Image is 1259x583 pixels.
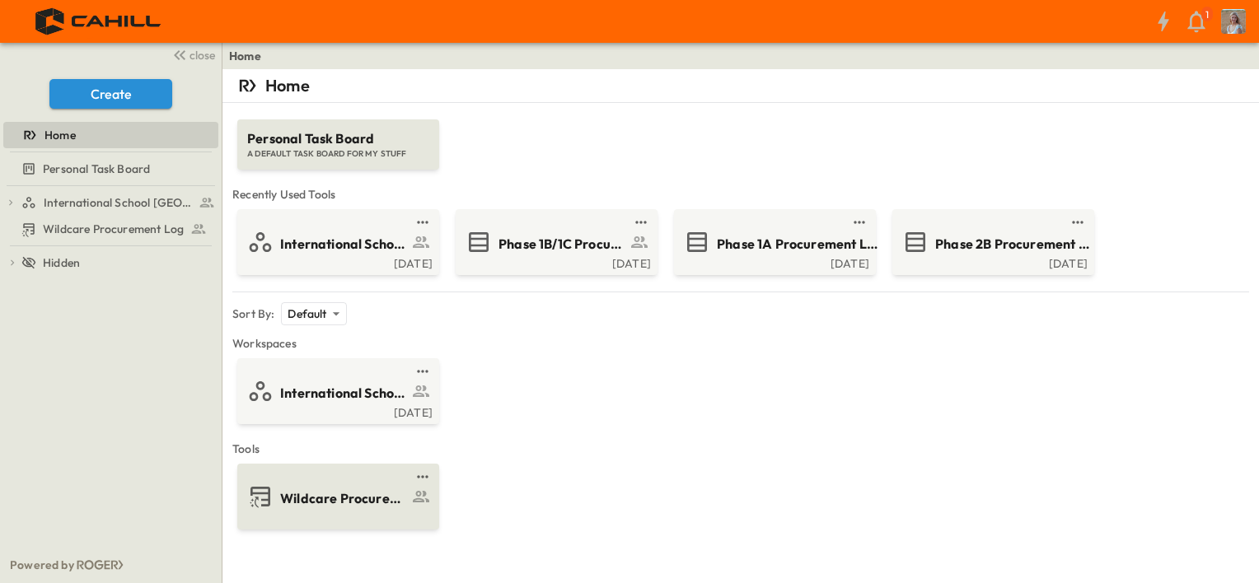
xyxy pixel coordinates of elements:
[43,221,184,237] span: Wildcare Procurement Log
[498,235,626,254] span: Phase 1B/1C Procurement Log
[21,191,215,214] a: International School San Francisco
[849,212,869,232] button: test
[3,216,218,242] div: Wildcare Procurement Logtest
[190,47,215,63] span: close
[459,229,651,255] a: Phase 1B/1C Procurement Log
[413,467,433,487] button: test
[229,48,261,64] a: Home
[43,254,80,271] span: Hidden
[232,335,1249,352] span: Workspaces
[459,255,651,268] a: [DATE]
[247,148,429,160] span: A DEFAULT TASK BOARD FOR MY STUFF
[241,255,433,268] a: [DATE]
[280,489,408,508] span: Wildcare Procurement Log
[44,127,76,143] span: Home
[1068,212,1088,232] button: test
[3,124,215,147] a: Home
[3,157,215,180] a: Personal Task Board
[413,212,433,232] button: test
[241,483,433,510] a: Wildcare Procurement Log
[413,361,433,381] button: test
[717,235,878,254] span: Phase 1A Procurement Log
[265,74,310,97] p: Home
[280,235,408,254] span: International School [GEOGRAPHIC_DATA]
[241,404,433,417] a: [DATE]
[166,43,218,66] button: close
[236,103,441,170] a: Personal Task BoardA DEFAULT TASK BOARD FOR MY STUFF
[43,161,150,177] span: Personal Task Board
[49,79,172,109] button: Create
[896,255,1088,268] a: [DATE]
[241,378,433,404] a: International School [GEOGRAPHIC_DATA]
[241,229,433,255] a: International School [GEOGRAPHIC_DATA]
[1221,9,1246,34] img: Profile Picture
[247,129,429,148] span: Personal Task Board
[232,186,1249,203] span: Recently Used Tools
[677,255,869,268] a: [DATE]
[3,189,218,216] div: International School San Franciscotest
[3,217,215,240] a: Wildcare Procurement Log
[1205,8,1209,21] p: 1
[677,229,869,255] a: Phase 1A Procurement Log
[20,4,179,39] img: 4f72bfc4efa7236828875bac24094a5ddb05241e32d018417354e964050affa1.png
[281,302,346,325] div: Default
[229,48,271,64] nav: breadcrumbs
[935,235,1096,254] span: Phase 2B Procurement Log
[44,194,194,211] span: International School San Francisco
[3,156,218,182] div: Personal Task Boardtest
[280,384,408,403] span: International School [GEOGRAPHIC_DATA]
[288,305,326,322] p: Default
[896,229,1088,255] a: Phase 2B Procurement Log
[232,305,274,322] p: Sort By:
[631,212,651,232] button: test
[232,441,1249,457] span: Tools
